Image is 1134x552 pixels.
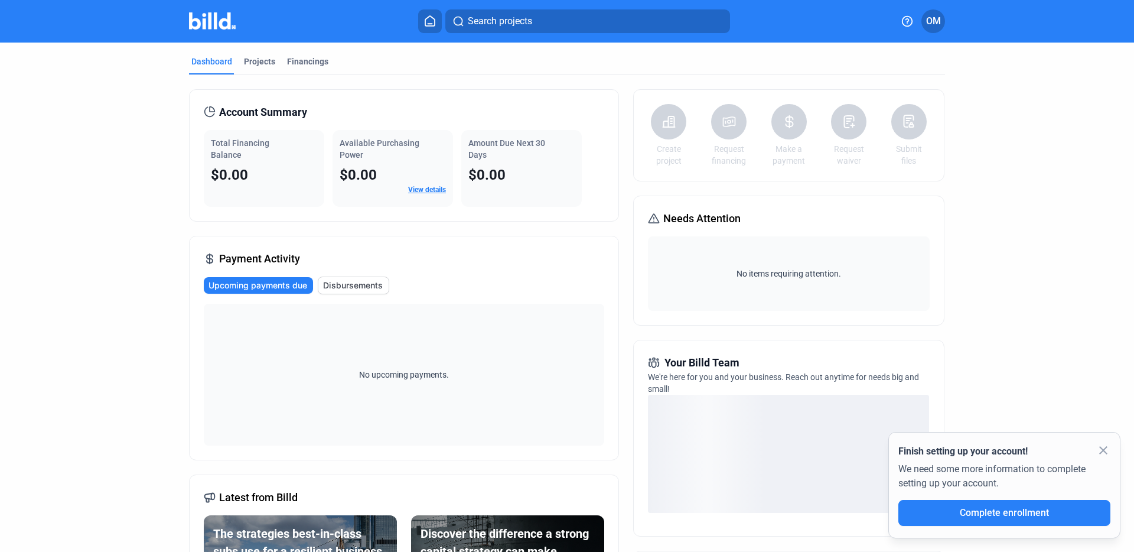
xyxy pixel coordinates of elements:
a: Submit files [888,143,930,167]
span: No items requiring attention. [653,268,924,280]
div: Projects [244,56,275,67]
span: Complete enrollment [960,507,1049,518]
div: Financings [287,56,328,67]
span: OM [926,14,941,28]
span: Search projects [468,14,532,28]
span: We're here for you and your business. Reach out anytime for needs big and small! [648,372,919,394]
span: Your Billd Team [664,355,739,371]
span: No upcoming payments. [351,369,457,381]
span: Account Summary [219,104,307,121]
a: Create project [648,143,689,167]
div: Finish setting up your account! [898,444,1110,459]
span: Total Financing Balance [211,138,269,160]
span: Disbursements [323,280,383,291]
div: We need some more information to complete setting up your account. [898,459,1110,500]
img: Billd Company Logo [189,12,236,30]
span: Needs Attention [663,210,741,227]
button: OM [921,9,945,33]
span: Available Purchasing Power [340,138,419,160]
span: $0.00 [211,167,248,183]
button: Disbursements [318,277,389,294]
span: Upcoming payments due [208,280,307,291]
a: Request waiver [828,143,869,167]
span: $0.00 [340,167,377,183]
span: $0.00 [468,167,506,183]
span: Latest from Billd [219,489,298,506]
a: Request financing [708,143,750,167]
button: Complete enrollment [898,500,1110,526]
span: Payment Activity [219,251,300,267]
span: Amount Due Next 30 Days [468,138,545,160]
a: View details [408,186,446,194]
button: Search projects [445,9,730,33]
div: loading [648,395,929,513]
button: Upcoming payments due [204,277,313,294]
a: Make a payment [768,143,810,167]
mat-icon: close [1096,443,1110,457]
div: Dashboard [191,56,232,67]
